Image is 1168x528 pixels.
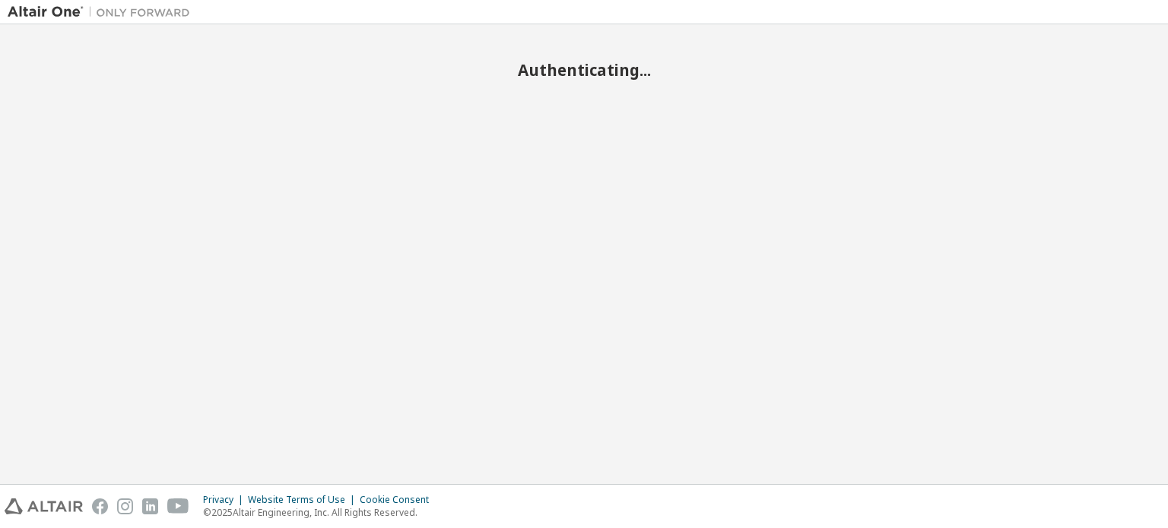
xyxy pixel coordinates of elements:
[117,498,133,514] img: instagram.svg
[5,498,83,514] img: altair_logo.svg
[8,5,198,20] img: Altair One
[248,494,360,506] div: Website Terms of Use
[142,498,158,514] img: linkedin.svg
[8,60,1160,80] h2: Authenticating...
[203,494,248,506] div: Privacy
[203,506,438,519] p: © 2025 Altair Engineering, Inc. All Rights Reserved.
[167,498,189,514] img: youtube.svg
[360,494,438,506] div: Cookie Consent
[92,498,108,514] img: facebook.svg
